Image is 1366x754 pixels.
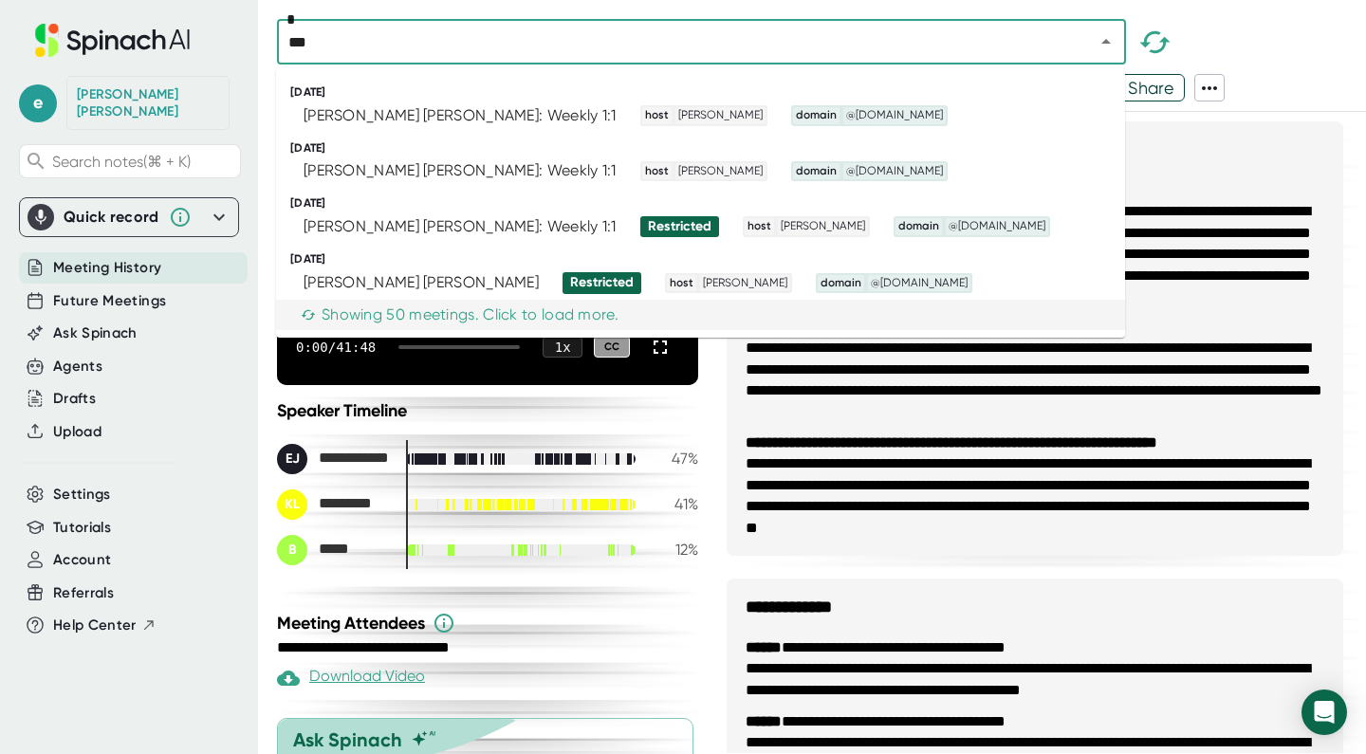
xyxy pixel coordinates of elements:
span: Share [1118,71,1184,104]
button: Account [53,549,111,571]
div: Eric Jackson [77,86,219,120]
button: Upload [53,421,102,443]
button: Help Center [53,615,157,636]
span: [PERSON_NAME] [675,107,766,124]
button: Drafts [53,388,96,410]
div: Open Intercom Messenger [1301,690,1347,735]
div: Restricted [648,218,711,235]
div: EJ [277,444,307,474]
span: @[DOMAIN_NAME] [843,107,946,124]
span: @[DOMAIN_NAME] [946,218,1048,235]
button: Agents [53,356,102,377]
div: Download Video [277,667,425,690]
div: [DATE] [290,252,1125,267]
div: 41 % [651,495,698,513]
span: @[DOMAIN_NAME] [843,163,946,180]
span: host [745,218,774,235]
div: [DATE] [290,196,1125,211]
button: Referrals [53,582,114,604]
span: [PERSON_NAME] [700,275,790,292]
div: CC [594,336,630,358]
div: [DATE] [290,85,1125,100]
div: [PERSON_NAME] [PERSON_NAME]: Weekly 1:1 [304,217,617,236]
div: Brian [277,535,391,565]
div: Quick record [64,208,159,227]
span: e [19,84,57,122]
div: [DATE] [290,141,1125,156]
div: KL [277,489,307,520]
div: Meeting Attendees [277,612,703,634]
div: [PERSON_NAME] [PERSON_NAME]: Weekly 1:1 [304,161,617,180]
div: B [277,535,307,565]
div: Kenny Lee [277,489,391,520]
div: 12 % [651,541,698,559]
span: domain [895,218,942,235]
div: Showing 50 meetings. Click to load more. [301,305,618,324]
span: Help Center [53,615,137,636]
div: Quick record [28,198,231,236]
span: host [642,163,672,180]
button: Future Meetings [53,290,166,312]
button: Share [1117,74,1185,101]
span: domain [818,275,864,292]
span: host [667,275,696,292]
div: Eric Jackson [277,444,391,474]
span: [PERSON_NAME] [778,218,868,235]
div: 0:00 / 41:48 [296,340,376,355]
button: Ask Spinach [53,322,138,344]
div: [PERSON_NAME] [PERSON_NAME]: Weekly 1:1 [304,106,617,125]
span: @[DOMAIN_NAME] [868,275,970,292]
div: Ask Spinach [293,728,402,751]
div: 1 x [543,337,582,358]
span: domain [793,107,840,124]
div: 47 % [651,450,698,468]
button: Settings [53,484,111,506]
span: domain [793,163,840,180]
button: Meeting History [53,257,161,279]
button: Tutorials [53,517,111,539]
button: Close [1093,28,1119,55]
div: Speaker Timeline [277,400,698,421]
span: host [642,107,672,124]
div: Restricted [570,274,634,291]
div: [PERSON_NAME] [PERSON_NAME] [304,273,539,292]
span: Search notes (⌘ + K) [52,153,191,171]
span: [PERSON_NAME] [675,163,766,180]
